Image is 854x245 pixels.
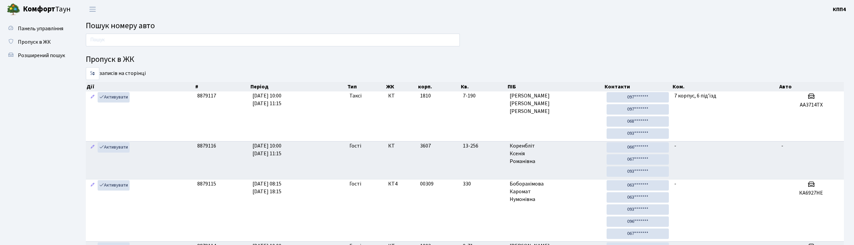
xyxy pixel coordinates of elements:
[347,82,385,91] th: Тип
[781,190,841,196] h5: КА6927НЕ
[779,82,844,91] th: Авто
[385,82,417,91] th: ЖК
[86,67,99,80] select: записів на сторінці
[98,92,130,103] a: Активувати
[197,142,216,150] span: 8879116
[674,142,676,150] span: -
[674,180,676,188] span: -
[417,82,460,91] th: корп.
[18,25,63,32] span: Панель управління
[781,102,841,108] h5: AA3714TX
[3,22,71,35] a: Панель управління
[250,82,347,91] th: Період
[510,92,601,115] span: [PERSON_NAME] [PERSON_NAME] [PERSON_NAME]
[388,142,415,150] span: КТ
[89,142,97,153] a: Редагувати
[197,92,216,99] span: 8879117
[420,92,431,99] span: 1810
[89,180,97,191] a: Редагувати
[3,49,71,62] a: Розширений пошук
[510,142,601,165] span: Коренбліт Ксенія Романівна
[833,5,846,13] a: КПП4
[463,92,504,100] span: 7-190
[23,4,55,14] b: Комфорт
[463,180,504,188] span: 330
[252,180,281,195] span: [DATE] 08:15 [DATE] 18:15
[674,92,716,99] span: 7 корпус, 6 під'їзд
[197,180,216,188] span: 8879115
[18,52,65,59] span: Розширений пошук
[86,55,844,65] h4: Пропуск в ЖК
[349,180,361,188] span: Гості
[349,92,362,100] span: Таксі
[460,82,507,91] th: Кв.
[3,35,71,49] a: Пропуск в ЖК
[86,20,155,32] span: Пошук номеру авто
[195,82,249,91] th: #
[604,82,672,91] th: Контакти
[98,180,130,191] a: Активувати
[781,142,783,150] span: -
[463,142,504,150] span: 13-256
[89,92,97,103] a: Редагувати
[86,34,460,46] input: Пошук
[18,38,51,46] span: Пропуск в ЖК
[388,180,415,188] span: КТ4
[833,6,846,13] b: КПП4
[23,4,71,15] span: Таун
[388,92,415,100] span: КТ
[86,82,195,91] th: Дії
[7,3,20,16] img: logo.png
[672,82,779,91] th: Ком.
[510,180,601,203] span: Боборахімова Каромат Нумонівна
[349,142,361,150] span: Гості
[252,142,281,157] span: [DATE] 10:00 [DATE] 11:15
[84,4,101,15] button: Переключити навігацію
[507,82,604,91] th: ПІБ
[98,142,130,153] a: Активувати
[420,180,434,188] span: 00309
[252,92,281,107] span: [DATE] 10:00 [DATE] 11:15
[420,142,431,150] span: 3607
[86,67,146,80] label: записів на сторінці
